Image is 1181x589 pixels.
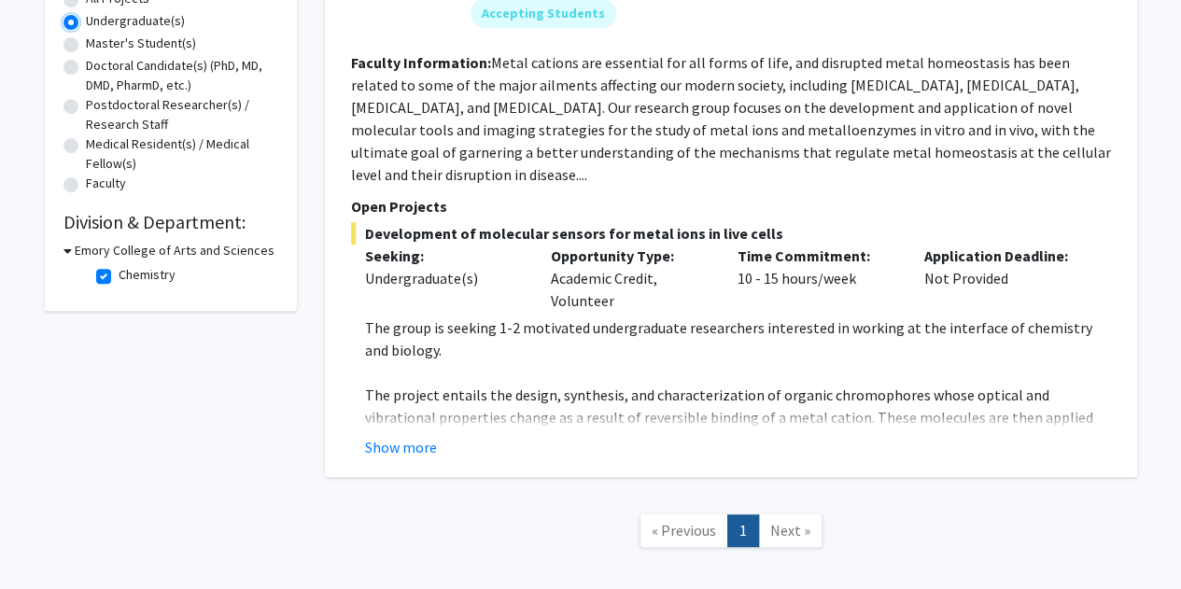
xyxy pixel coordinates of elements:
[75,241,274,260] h3: Emory College of Arts and Sciences
[365,245,524,267] p: Seeking:
[325,496,1137,571] nav: Page navigation
[86,34,196,53] label: Master's Student(s)
[910,245,1097,312] div: Not Provided
[652,521,716,540] span: « Previous
[365,316,1111,361] p: The group is seeking 1-2 motivated undergraduate researchers interested in working at the interfa...
[537,245,724,312] div: Academic Credit, Volunteer
[551,245,710,267] p: Opportunity Type:
[86,56,278,95] label: Doctoral Candidate(s) (PhD, MD, DMD, PharmD, etc.)
[640,514,728,547] a: Previous Page
[86,11,185,31] label: Undergraduate(s)
[365,384,1111,473] p: The project entails the design, synthesis, and characterization of organic chromophores whose opt...
[351,195,1111,217] p: Open Projects
[738,245,896,267] p: Time Commitment:
[86,134,278,174] label: Medical Resident(s) / Medical Fellow(s)
[351,53,491,72] b: Faculty Information:
[86,174,126,193] label: Faculty
[351,222,1111,245] span: Development of molecular sensors for metal ions in live cells
[758,514,822,547] a: Next Page
[119,265,176,285] label: Chemistry
[924,245,1083,267] p: Application Deadline:
[86,95,278,134] label: Postdoctoral Researcher(s) / Research Staff
[724,245,910,312] div: 10 - 15 hours/week
[727,514,759,547] a: 1
[351,53,1111,184] fg-read-more: Metal cations are essential for all forms of life, and disrupted metal homeostasis has been relat...
[365,436,437,458] button: Show more
[365,267,524,289] div: Undergraduate(s)
[770,521,810,540] span: Next »
[63,211,278,233] h2: Division & Department:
